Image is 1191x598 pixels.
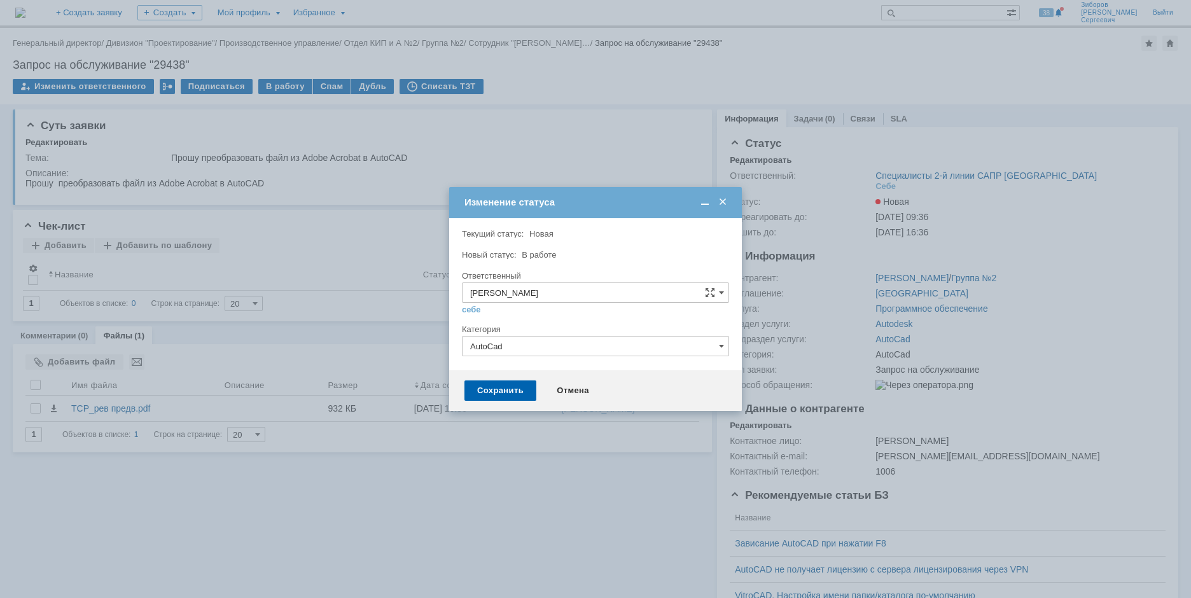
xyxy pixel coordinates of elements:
[699,197,711,208] span: Свернуть (Ctrl + M)
[705,288,715,298] span: Сложная форма
[716,197,729,208] span: Закрыть
[464,197,729,208] div: Изменение статуса
[462,272,727,280] div: Ответственный
[462,229,524,239] label: Текущий статус:
[529,229,554,239] span: Новая
[462,325,727,333] div: Категория
[462,305,481,315] a: себе
[462,250,517,260] label: Новый статус:
[522,250,556,260] span: В работе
